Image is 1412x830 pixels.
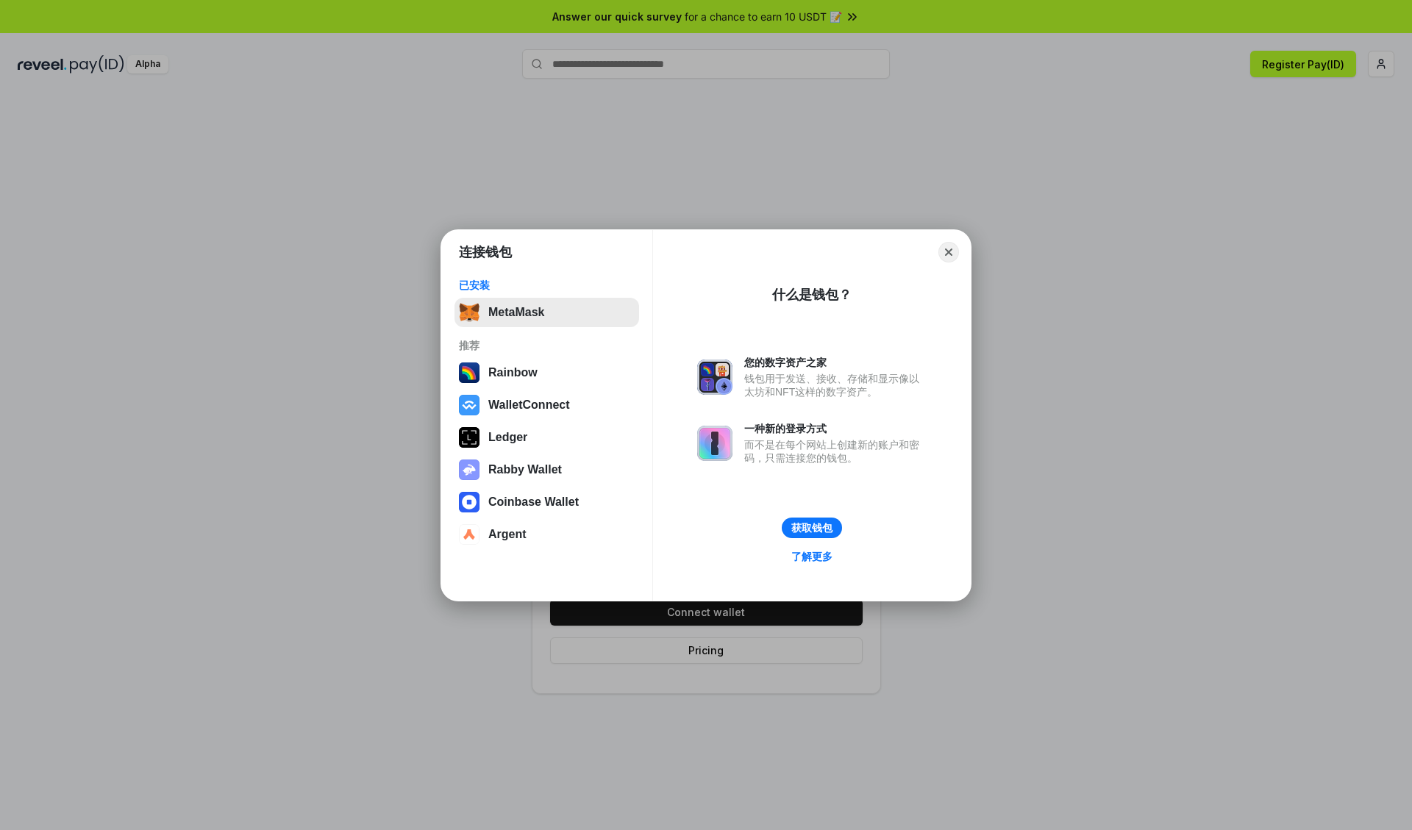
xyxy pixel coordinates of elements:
[454,455,639,484] button: Rabby Wallet
[459,339,635,352] div: 推荐
[791,521,832,534] div: 获取钱包
[488,366,538,379] div: Rainbow
[488,463,562,476] div: Rabby Wallet
[772,286,852,304] div: 什么是钱包？
[454,423,639,452] button: Ledger
[791,550,832,563] div: 了解更多
[459,279,635,292] div: 已安装
[454,358,639,387] button: Rainbow
[488,306,544,319] div: MetaMask
[782,518,842,538] button: 获取钱包
[459,302,479,323] img: svg+xml,%3Csvg%20fill%3D%22none%22%20height%3D%2233%22%20viewBox%3D%220%200%2035%2033%22%20width%...
[459,459,479,480] img: svg+xml,%3Csvg%20xmlns%3D%22http%3A%2F%2Fwww.w3.org%2F2000%2Fsvg%22%20fill%3D%22none%22%20viewBox...
[782,547,841,566] a: 了解更多
[459,492,479,512] img: svg+xml,%3Csvg%20width%3D%2228%22%20height%3D%2228%22%20viewBox%3D%220%200%2028%2028%22%20fill%3D...
[744,422,927,435] div: 一种新的登录方式
[744,356,927,369] div: 您的数字资产之家
[459,427,479,448] img: svg+xml,%3Csvg%20xmlns%3D%22http%3A%2F%2Fwww.w3.org%2F2000%2Fsvg%22%20width%3D%2228%22%20height%3...
[488,528,527,541] div: Argent
[459,362,479,383] img: svg+xml,%3Csvg%20width%3D%22120%22%20height%3D%22120%22%20viewBox%3D%220%200%20120%20120%22%20fil...
[459,243,512,261] h1: 连接钱包
[938,242,959,262] button: Close
[697,359,732,395] img: svg+xml,%3Csvg%20xmlns%3D%22http%3A%2F%2Fwww.w3.org%2F2000%2Fsvg%22%20fill%3D%22none%22%20viewBox...
[454,298,639,327] button: MetaMask
[744,438,927,465] div: 而不是在每个网站上创建新的账户和密码，只需连接您的钱包。
[459,395,479,415] img: svg+xml,%3Csvg%20width%3D%2228%22%20height%3D%2228%22%20viewBox%3D%220%200%2028%2028%22%20fill%3D...
[454,390,639,420] button: WalletConnect
[488,496,579,509] div: Coinbase Wallet
[488,398,570,412] div: WalletConnect
[488,431,527,444] div: Ledger
[454,487,639,517] button: Coinbase Wallet
[697,426,732,461] img: svg+xml,%3Csvg%20xmlns%3D%22http%3A%2F%2Fwww.w3.org%2F2000%2Fsvg%22%20fill%3D%22none%22%20viewBox...
[454,520,639,549] button: Argent
[744,372,927,398] div: 钱包用于发送、接收、存储和显示像以太坊和NFT这样的数字资产。
[459,524,479,545] img: svg+xml,%3Csvg%20width%3D%2228%22%20height%3D%2228%22%20viewBox%3D%220%200%2028%2028%22%20fill%3D...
